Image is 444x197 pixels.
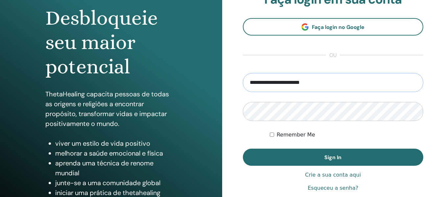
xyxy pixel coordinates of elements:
a: Crie a sua conta aqui [305,171,361,179]
p: ThetaHealing capacita pessoas de todas as origens e religiões a encontrar propósito, transformar ... [45,89,177,129]
li: viver um estilo de vida positivo [55,138,177,148]
li: junte-se a uma comunidade global [55,178,177,188]
span: Sign In [324,154,341,161]
li: melhorar a saúde emocional e física [55,148,177,158]
li: aprenda uma técnica de renome mundial [55,158,177,178]
h1: Desbloqueie seu maior potencial [45,6,177,79]
span: Faça login no Google [312,24,364,31]
a: Faça login no Google [243,18,424,36]
div: Keep me authenticated indefinitely or until I manually logout [270,131,423,139]
button: Sign In [243,149,424,166]
a: Esqueceu a senha? [308,184,358,192]
label: Remember Me [277,131,315,139]
span: ou [326,51,340,59]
